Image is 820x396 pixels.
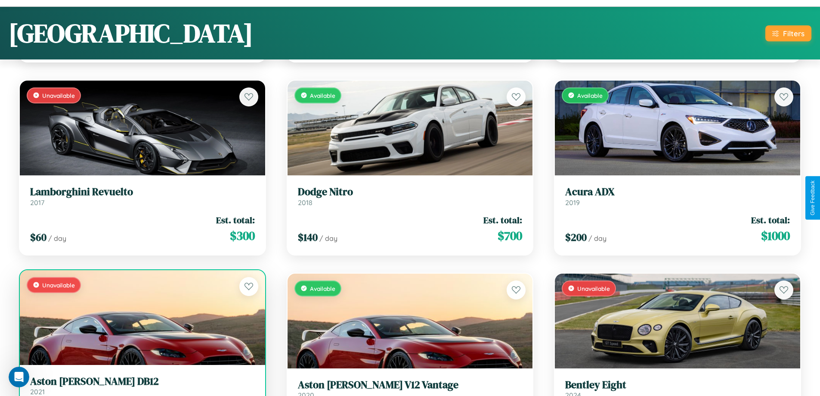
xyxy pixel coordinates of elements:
[565,379,790,391] h3: Bentley Eight
[810,181,816,215] div: Give Feedback
[319,234,337,243] span: / day
[751,214,790,226] span: Est. total:
[298,186,523,207] a: Dodge Nitro2018
[298,379,523,391] h3: Aston [PERSON_NAME] V12 Vantage
[483,214,522,226] span: Est. total:
[310,92,335,99] span: Available
[498,227,522,244] span: $ 700
[298,186,523,198] h3: Dodge Nitro
[230,227,255,244] span: $ 300
[577,92,603,99] span: Available
[761,227,790,244] span: $ 1000
[42,281,75,289] span: Unavailable
[298,230,318,244] span: $ 140
[30,230,46,244] span: $ 60
[765,25,811,41] button: Filters
[216,214,255,226] span: Est. total:
[30,186,255,198] h3: Lamborghini Revuelto
[565,230,587,244] span: $ 200
[30,198,44,207] span: 2017
[310,285,335,292] span: Available
[9,367,29,387] iframe: Intercom live chat
[30,375,255,388] h3: Aston [PERSON_NAME] DB12
[9,16,253,51] h1: [GEOGRAPHIC_DATA]
[298,198,313,207] span: 2018
[783,29,805,38] div: Filters
[565,186,790,207] a: Acura ADX2019
[577,285,610,292] span: Unavailable
[565,198,580,207] span: 2019
[588,234,606,243] span: / day
[30,387,45,396] span: 2021
[48,234,66,243] span: / day
[30,186,255,207] a: Lamborghini Revuelto2017
[42,92,75,99] span: Unavailable
[565,186,790,198] h3: Acura ADX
